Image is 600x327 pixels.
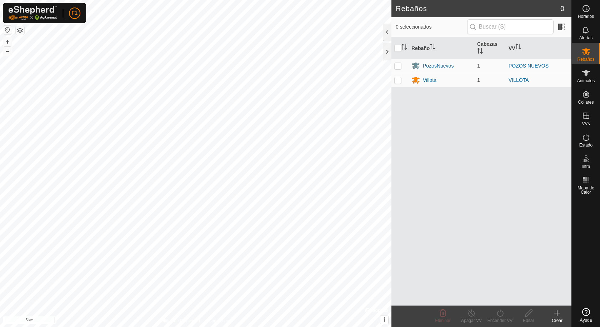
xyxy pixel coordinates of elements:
[396,24,431,30] font: 0 seleccionados
[582,121,590,126] font: VVs
[435,318,450,323] font: Eliminar
[3,26,12,34] button: Restablecer mapa
[515,45,521,50] p-sorticon: Activar para ordenar
[461,318,482,323] font: Apagar VV
[384,317,385,323] font: i
[572,305,600,325] a: Ayuda
[159,318,200,323] font: Política de Privacidad
[574,186,598,194] span: Mapa de Calor
[467,19,554,34] input: Buscar (S)
[509,63,549,69] a: POZOS NUEVOS
[580,318,592,323] font: Ayuda
[16,26,24,35] button: Capas del Mapa
[430,45,435,50] p-sorticon: Activar para ordenar
[581,164,590,169] font: Infra
[579,35,592,40] font: Alertas
[523,318,534,323] font: Editar
[411,45,430,51] font: Rebaño
[6,47,9,55] font: –
[3,47,12,55] button: –
[9,6,57,20] img: Logo Gallagher
[423,76,436,84] div: Villota
[159,318,200,324] a: Política de Privacidad
[396,5,427,13] font: Rebaños
[6,38,10,45] font: +
[209,318,232,324] a: Contáctanos
[579,143,592,148] font: Estado
[477,77,480,83] span: 1
[477,41,497,47] font: Cabezas
[487,318,513,323] font: Encender VV
[578,100,594,105] font: Collares
[577,57,594,62] font: Rebaños
[578,14,594,19] span: Horarios
[509,45,515,51] font: VV
[477,63,480,69] span: 1
[509,77,529,83] a: VILLOTA
[3,38,12,46] button: +
[401,45,407,51] p-sorticon: Activar para ordenar
[380,316,388,324] button: i
[552,318,562,323] font: Crear
[577,78,595,83] font: Animales
[477,49,483,55] p-sorticon: Activar para ordenar
[560,5,564,13] font: 0
[209,318,232,323] font: Contáctanos
[423,62,454,70] div: PozosNuevos
[72,9,77,17] span: F1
